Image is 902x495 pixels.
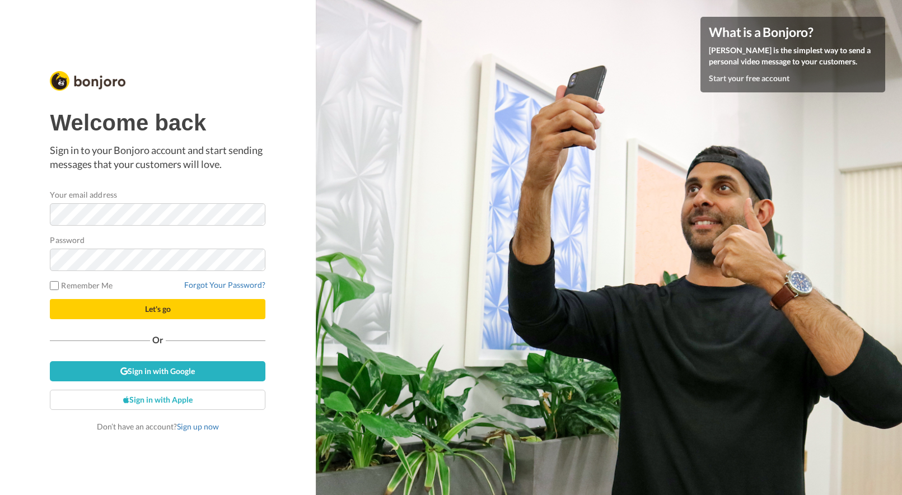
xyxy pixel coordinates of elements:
label: Your email address [50,189,116,200]
a: Sign in with Apple [50,390,265,410]
span: Or [150,336,166,344]
span: Don’t have an account? [97,422,219,431]
input: Remember Me [50,281,59,290]
a: Start your free account [709,73,789,83]
label: Password [50,234,85,246]
span: Let's go [145,304,171,314]
a: Sign up now [177,422,219,431]
a: Forgot Your Password? [184,280,265,289]
p: [PERSON_NAME] is the simplest way to send a personal video message to your customers. [709,45,877,67]
h1: Welcome back [50,110,265,135]
label: Remember Me [50,279,113,291]
h4: What is a Bonjoro? [709,25,877,39]
button: Let's go [50,299,265,319]
p: Sign in to your Bonjoro account and start sending messages that your customers will love. [50,143,265,172]
a: Sign in with Google [50,361,265,381]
